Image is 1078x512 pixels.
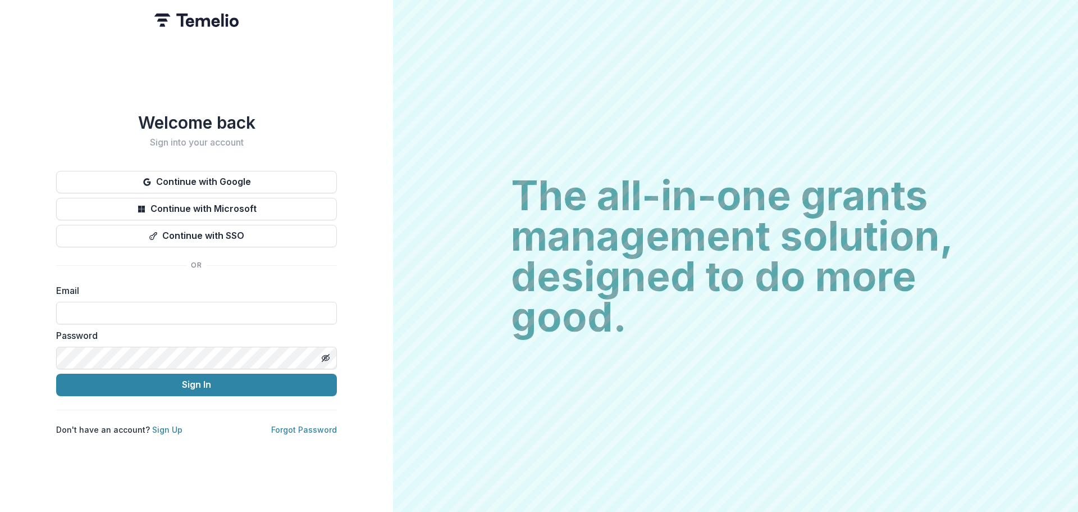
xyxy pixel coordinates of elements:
a: Sign Up [152,425,182,434]
p: Don't have an account? [56,424,182,436]
button: Sign In [56,374,337,396]
button: Continue with Microsoft [56,198,337,220]
h1: Welcome back [56,112,337,133]
a: Forgot Password [271,425,337,434]
button: Continue with SSO [56,225,337,247]
button: Toggle password visibility [317,349,335,367]
img: Temelio [154,13,239,27]
label: Email [56,284,330,297]
label: Password [56,329,330,342]
h2: Sign into your account [56,137,337,148]
button: Continue with Google [56,171,337,193]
